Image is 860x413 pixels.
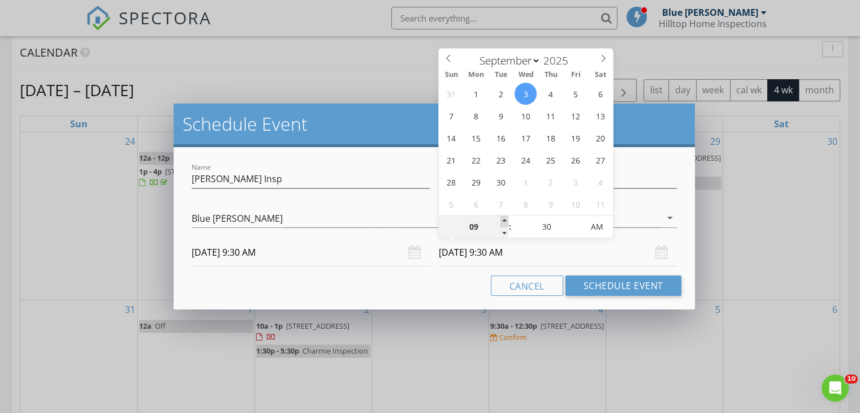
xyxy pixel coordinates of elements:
span: Click to toggle [581,216,612,238]
span: 10 [845,375,858,384]
span: September 29, 2025 [465,171,487,193]
span: September 21, 2025 [440,149,462,171]
input: Select date [192,239,430,266]
span: September 9, 2025 [490,105,512,127]
span: September 3, 2025 [515,83,537,105]
span: Mon [464,71,489,79]
i: arrow_drop_down [663,211,677,225]
span: September 1, 2025 [465,83,487,105]
span: September 5, 2025 [564,83,586,105]
span: September 8, 2025 [465,105,487,127]
span: September 19, 2025 [564,127,586,149]
span: September 27, 2025 [589,149,611,171]
span: October 8, 2025 [515,193,537,215]
span: September 13, 2025 [589,105,611,127]
span: October 5, 2025 [440,193,462,215]
span: September 10, 2025 [515,105,537,127]
button: Cancel [491,276,563,296]
span: September 12, 2025 [564,105,586,127]
span: September 11, 2025 [539,105,561,127]
iframe: Intercom live chat [822,375,849,402]
span: : [508,216,512,238]
span: September 16, 2025 [490,127,512,149]
span: Thu [538,71,563,79]
input: Year [541,53,578,68]
span: September 20, 2025 [589,127,611,149]
span: September 28, 2025 [440,171,462,193]
span: September 23, 2025 [490,149,512,171]
span: October 6, 2025 [465,193,487,215]
span: September 2, 2025 [490,83,512,105]
span: September 26, 2025 [564,149,586,171]
span: October 4, 2025 [589,171,611,193]
span: Sat [588,71,613,79]
span: September 14, 2025 [440,127,462,149]
span: October 9, 2025 [539,193,561,215]
span: October 10, 2025 [564,193,586,215]
span: October 1, 2025 [515,171,537,193]
span: September 6, 2025 [589,83,611,105]
span: September 18, 2025 [539,127,561,149]
span: September 30, 2025 [490,171,512,193]
span: September 7, 2025 [440,105,462,127]
span: September 4, 2025 [539,83,561,105]
span: September 24, 2025 [515,149,537,171]
span: Tue [489,71,513,79]
span: October 2, 2025 [539,171,561,193]
span: Sun [439,71,464,79]
span: October 7, 2025 [490,193,512,215]
span: September 25, 2025 [539,149,561,171]
input: Select date [439,239,677,266]
span: September 15, 2025 [465,127,487,149]
h2: Schedule Event [183,113,686,135]
span: Fri [563,71,588,79]
span: October 3, 2025 [564,171,586,193]
span: September 17, 2025 [515,127,537,149]
span: Wed [513,71,538,79]
span: August 31, 2025 [440,83,462,105]
div: Blue [PERSON_NAME] [192,213,283,223]
span: October 11, 2025 [589,193,611,215]
span: September 22, 2025 [465,149,487,171]
button: Schedule Event [565,276,681,296]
